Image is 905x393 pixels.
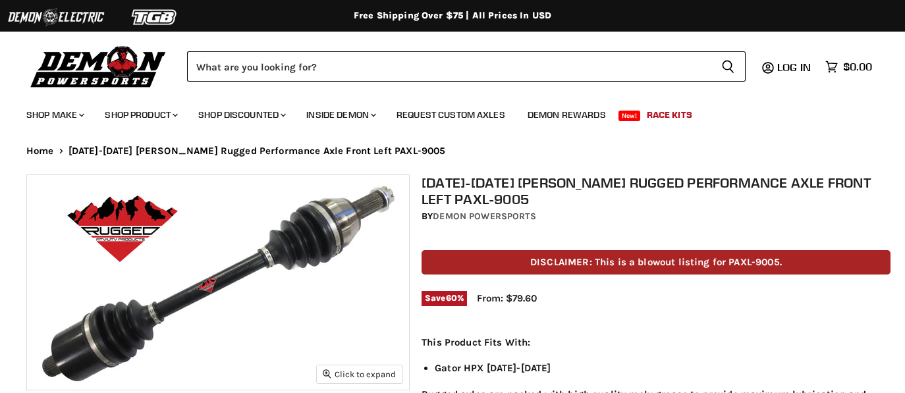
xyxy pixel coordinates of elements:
span: New! [618,111,641,121]
li: Gator HPX [DATE]-[DATE] [435,360,891,376]
span: Click to expand [323,369,396,379]
a: Request Custom Axles [387,101,515,128]
span: Log in [777,61,811,74]
a: Shop Make [16,101,92,128]
a: Shop Product [95,101,186,128]
p: DISCLAIMER: This is a blowout listing for PAXL-9005. [422,250,891,275]
a: $0.00 [819,57,879,76]
ul: Main menu [16,96,869,128]
form: Product [187,51,746,82]
span: 60 [446,293,457,303]
img: TGB Logo 2 [105,5,204,30]
a: Demon Rewards [518,101,616,128]
a: Home [26,145,54,157]
p: This Product Fits With: [422,334,891,350]
img: 2010-2013 John Deere Rugged Performance Axle Front Left PAXL-9005 [27,175,409,390]
span: [DATE]-[DATE] [PERSON_NAME] Rugged Performance Axle Front Left PAXL-9005 [69,145,446,157]
input: Search [187,51,711,82]
a: Shop Discounted [188,101,294,128]
a: Race Kits [637,101,702,128]
span: Save % [422,291,467,305]
button: Click to expand [317,365,402,383]
div: by [422,209,891,224]
a: Log in [771,61,819,73]
a: Demon Powersports [433,211,535,222]
a: Inside Demon [296,101,384,128]
span: $0.00 [843,61,872,73]
h1: [DATE]-[DATE] [PERSON_NAME] Rugged Performance Axle Front Left PAXL-9005 [422,174,891,207]
img: Demon Electric Logo 2 [7,5,105,30]
img: Demon Powersports [26,43,171,90]
button: Search [711,51,746,82]
span: From: $79.60 [477,292,537,304]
